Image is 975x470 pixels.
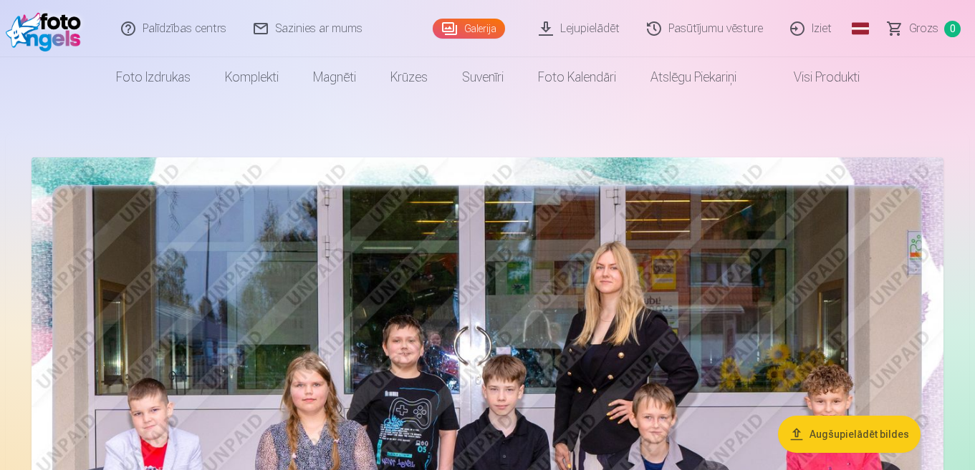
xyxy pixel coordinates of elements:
button: Augšupielādēt bildes [778,416,921,453]
a: Visi produkti [754,57,877,97]
img: /fa1 [6,6,88,52]
a: Foto kalendāri [521,57,633,97]
a: Krūzes [373,57,445,97]
a: Atslēgu piekariņi [633,57,754,97]
span: 0 [944,21,961,37]
a: Foto izdrukas [99,57,208,97]
a: Galerija [433,19,505,39]
a: Magnēti [296,57,373,97]
a: Suvenīri [445,57,521,97]
span: Grozs [909,20,938,37]
a: Komplekti [208,57,296,97]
